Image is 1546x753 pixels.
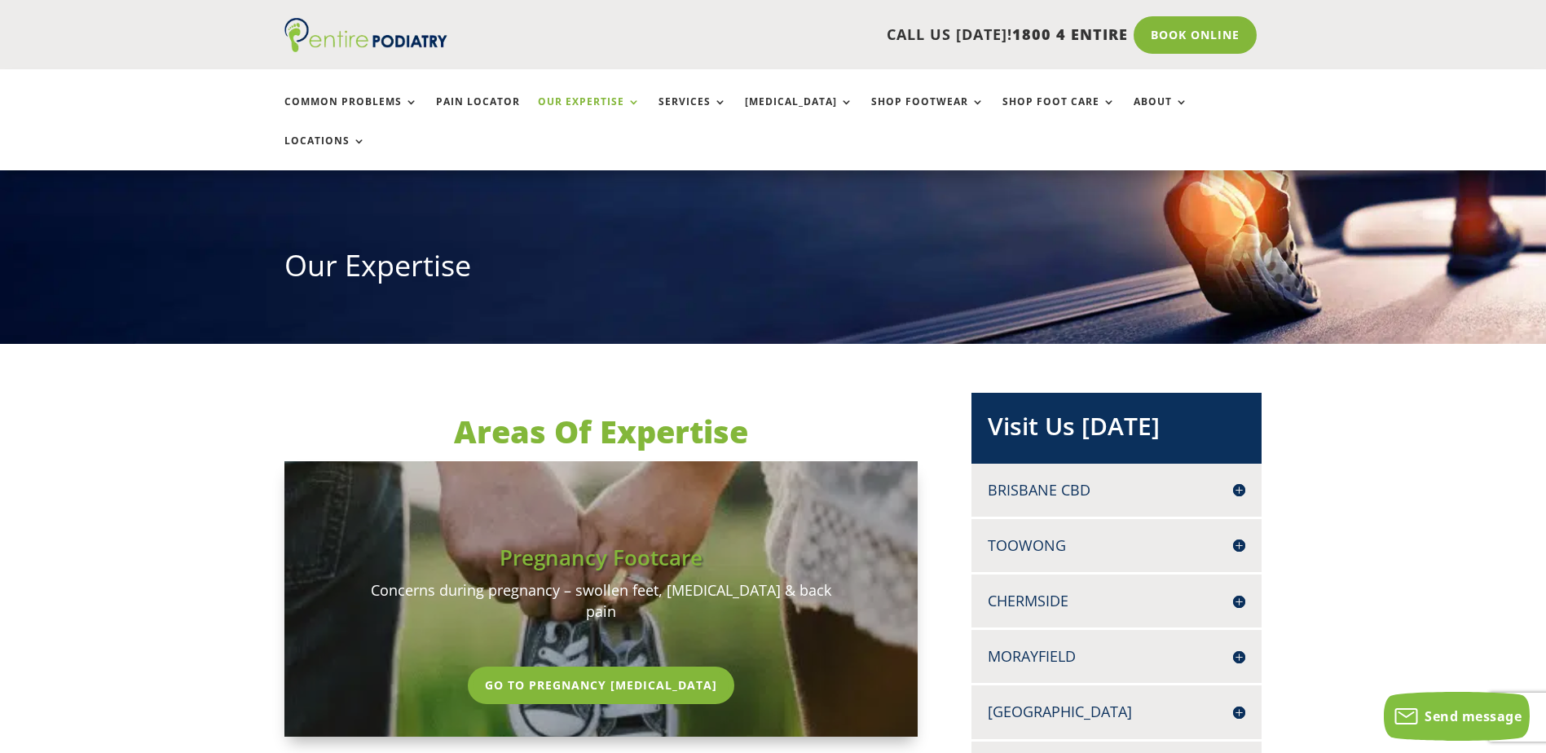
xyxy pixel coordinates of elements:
a: Common Problems [284,96,418,131]
a: Shop Foot Care [1002,96,1116,131]
a: Services [658,96,727,131]
h4: [GEOGRAPHIC_DATA] [988,702,1245,722]
a: [MEDICAL_DATA] [745,96,853,131]
h2: Areas Of Expertise [284,410,918,461]
span: 1800 4 ENTIRE [1012,24,1128,44]
a: Book Online [1134,16,1257,54]
h4: Brisbane CBD [988,480,1245,500]
h4: Chermside [988,591,1245,611]
img: logo (1) [284,18,447,52]
a: Our Expertise [538,96,641,131]
a: Pain Locator [436,96,520,131]
h4: Morayfield [988,646,1245,667]
button: Send message [1384,692,1530,741]
a: Locations [284,135,366,170]
p: Concerns during pregnancy – swollen feet, [MEDICAL_DATA] & back pain [366,580,837,622]
h3: Pregnancy Footcare [366,543,837,580]
span: Send message [1425,707,1522,725]
a: Entire Podiatry [284,39,447,55]
a: Shop Footwear [871,96,984,131]
h2: Visit Us [DATE] [988,409,1245,451]
h4: Toowong [988,535,1245,556]
a: Go To Pregnancy [MEDICAL_DATA] [468,667,734,704]
a: About [1134,96,1188,131]
p: CALL US [DATE]! [510,24,1128,46]
h1: Our Expertise [284,245,1262,294]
